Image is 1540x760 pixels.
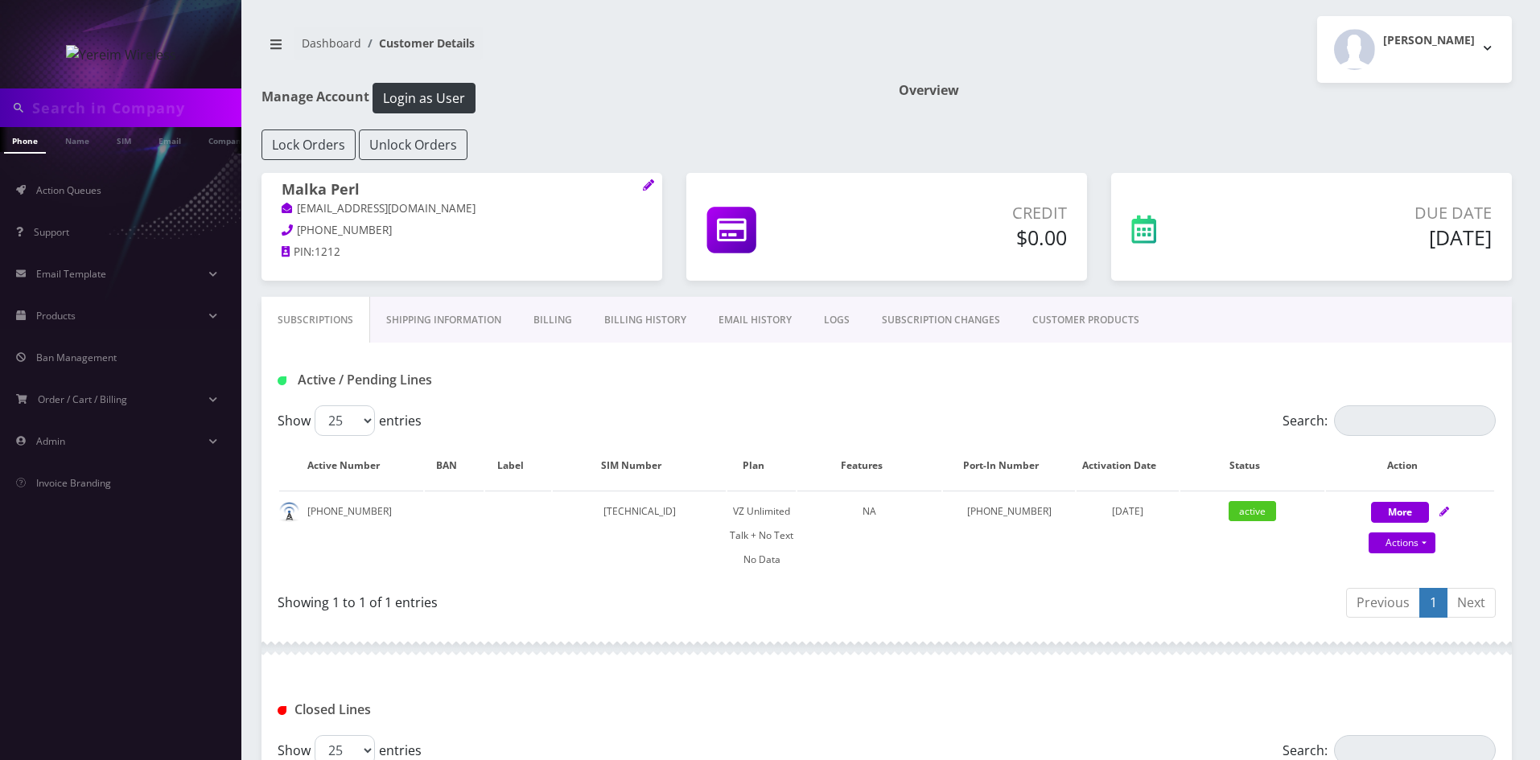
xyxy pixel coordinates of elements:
span: Support [34,225,69,239]
span: Email Template [36,267,106,281]
td: NA [797,491,941,580]
th: Port-In Number: activate to sort column ascending [943,442,1074,489]
p: Due Date [1259,201,1492,225]
th: Activation Date: activate to sort column ascending [1077,442,1180,489]
a: Previous [1346,588,1420,618]
h1: Overview [899,83,1512,98]
a: 1 [1419,588,1447,618]
img: Closed Lines [278,706,286,715]
span: Ban Management [36,351,117,364]
a: Shipping Information [370,297,517,343]
a: Email [150,127,189,152]
h5: $0.00 [867,225,1067,249]
td: [TECHNICAL_ID] [553,491,725,580]
a: Billing [517,297,588,343]
a: EMAIL HISTORY [702,297,808,343]
nav: breadcrumb [261,27,875,72]
a: SIM [109,127,139,152]
th: Status: activate to sort column ascending [1180,442,1324,489]
a: CUSTOMER PRODUCTS [1016,297,1155,343]
div: Showing 1 to 1 of 1 entries [278,586,875,612]
input: Search in Company [32,92,237,123]
a: Company [200,127,254,152]
select: Showentries [315,405,375,436]
a: Dashboard [302,35,361,51]
label: Show entries [278,405,422,436]
a: Login as User [369,88,476,105]
span: 1212 [315,244,340,259]
a: Name [57,127,97,152]
button: Login as User [373,83,476,113]
span: Products [36,309,76,322]
a: SUBSCRIPTION CHANGES [866,297,1016,343]
span: Action Queues [36,183,101,197]
span: Order / Cart / Billing [38,392,127,406]
td: VZ Unlimited Talk + No Text No Data [727,491,796,580]
th: Features: activate to sort column ascending [797,442,941,489]
span: active [1229,501,1276,521]
th: SIM Number: activate to sort column ascending [553,442,725,489]
h1: Malka Perl [282,181,642,200]
span: [PHONE_NUMBER] [297,223,392,237]
label: Search: [1283,405,1496,436]
h1: Manage Account [261,83,875,113]
h5: [DATE] [1259,225,1492,249]
h1: Active / Pending Lines [278,372,668,388]
a: [EMAIL_ADDRESS][DOMAIN_NAME] [282,201,476,217]
img: Active / Pending Lines [278,376,286,385]
a: PIN: [282,244,315,261]
button: [PERSON_NAME] [1317,16,1512,83]
input: Search: [1334,405,1496,436]
a: LOGS [808,297,866,343]
li: Customer Details [361,35,475,51]
span: Admin [36,434,65,448]
button: More [1371,502,1429,523]
p: Credit [867,201,1067,225]
td: [PHONE_NUMBER] [279,491,423,580]
img: default.png [279,502,299,522]
button: Lock Orders [261,129,356,160]
th: Action: activate to sort column ascending [1326,442,1494,489]
th: Active Number: activate to sort column ascending [279,442,423,489]
a: Actions [1369,532,1435,553]
a: Billing History [588,297,702,343]
a: Next [1447,588,1496,618]
a: Subscriptions [261,297,370,343]
a: Phone [4,127,46,154]
button: Unlock Orders [359,129,467,160]
span: [DATE] [1112,504,1143,518]
th: Plan: activate to sort column ascending [727,442,796,489]
img: Yereim Wireless [66,45,176,64]
th: Label: activate to sort column ascending [485,442,551,489]
th: BAN: activate to sort column ascending [425,442,484,489]
span: Invoice Branding [36,476,111,490]
td: [PHONE_NUMBER] [943,491,1074,580]
h1: Closed Lines [278,702,668,717]
h2: [PERSON_NAME] [1383,34,1475,47]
